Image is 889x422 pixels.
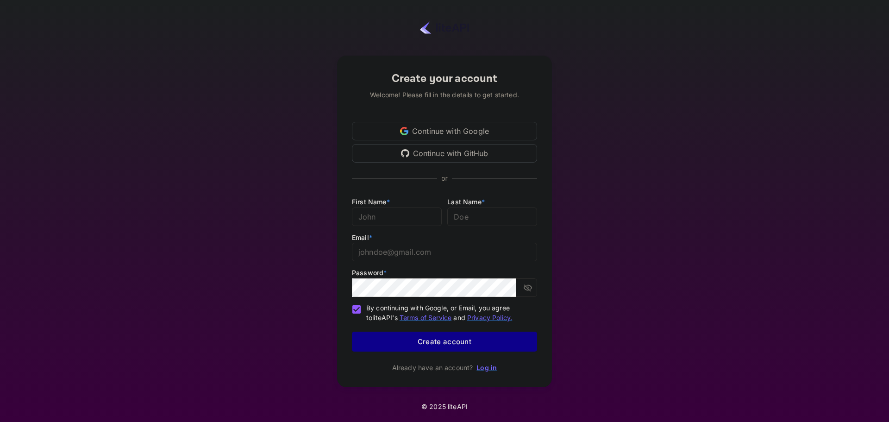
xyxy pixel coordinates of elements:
[352,144,537,163] div: Continue with GitHub
[352,208,442,226] input: John
[467,314,512,321] a: Privacy Policy.
[421,403,468,410] p: © 2025 liteAPI
[366,303,530,322] span: By continuing with Google, or Email, you agree to liteAPI's and
[352,233,372,241] label: Email
[352,70,537,87] div: Create your account
[447,208,537,226] input: Doe
[520,279,536,296] button: toggle password visibility
[447,198,485,206] label: Last Name
[476,364,497,372] a: Log in
[352,198,390,206] label: First Name
[420,21,469,34] img: liteapi
[352,269,387,277] label: Password
[352,90,537,100] div: Welcome! Please fill in the details to get started.
[352,332,537,352] button: Create account
[352,243,537,261] input: johndoe@gmail.com
[400,314,451,321] a: Terms of Service
[392,363,473,372] p: Already have an account?
[352,122,537,140] div: Continue with Google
